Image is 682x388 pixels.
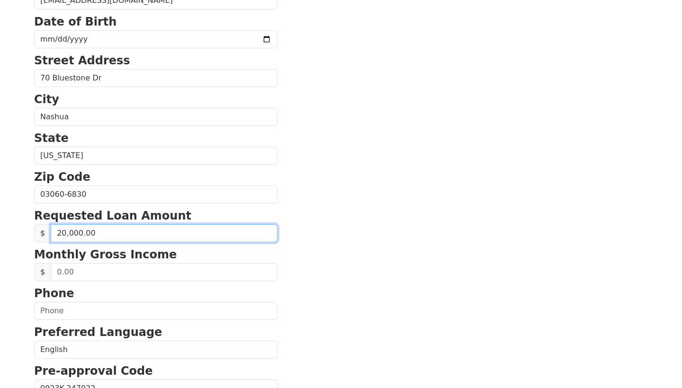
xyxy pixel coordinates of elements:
span: $ [34,263,51,281]
input: Phone [34,302,278,320]
input: City [34,108,278,126]
p: Monthly Gross Income [34,246,278,263]
span: $ [34,224,51,242]
strong: Pre-approval Code [34,364,153,378]
input: 0.00 [51,263,278,281]
input: Street Address [34,69,278,87]
strong: State [34,132,69,145]
strong: Requested Loan Amount [34,209,191,222]
strong: City [34,93,59,106]
input: Zip Code [34,185,278,203]
strong: Preferred Language [34,326,162,339]
strong: Street Address [34,54,130,67]
strong: Date of Birth [34,15,117,28]
input: 0.00 [51,224,278,242]
strong: Phone [34,287,74,300]
strong: Zip Code [34,170,90,184]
